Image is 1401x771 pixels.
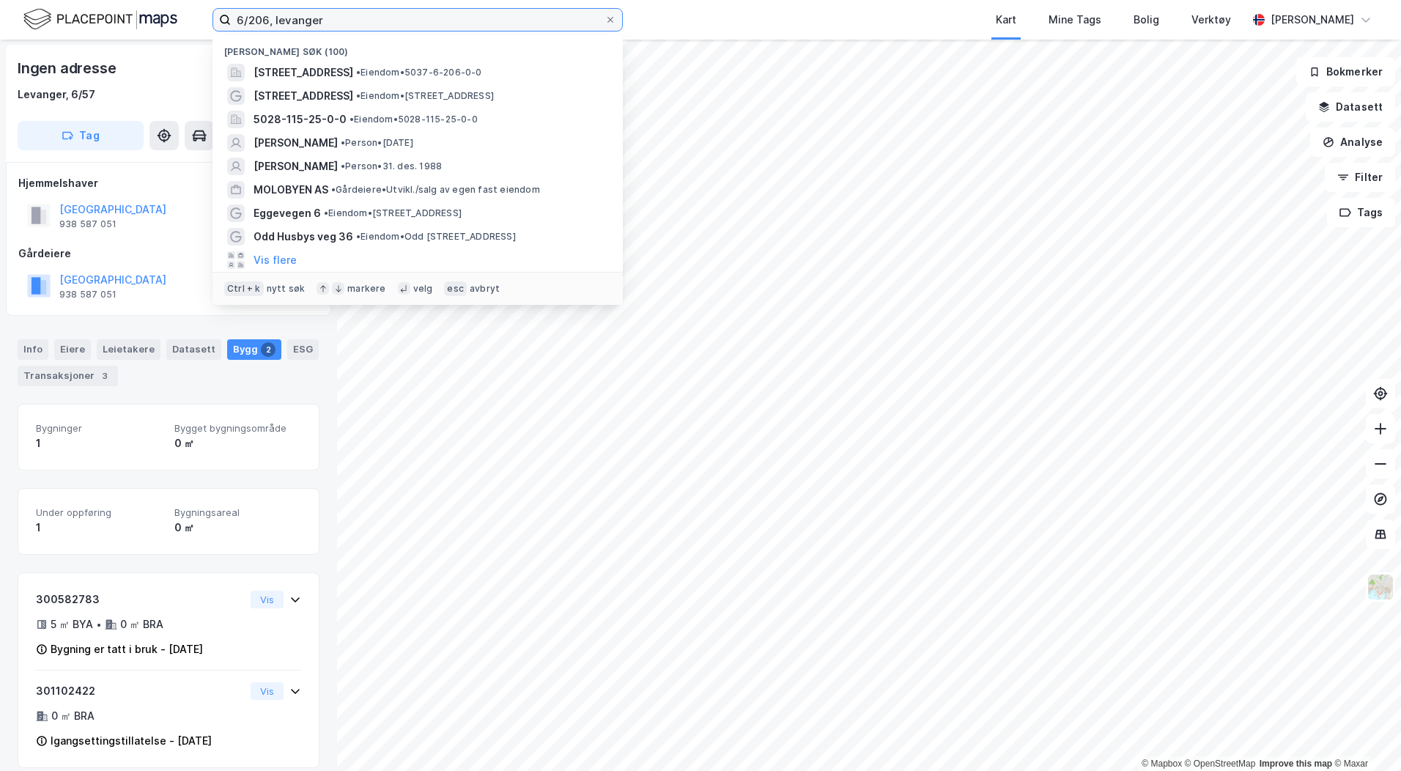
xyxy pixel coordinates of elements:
[444,281,467,296] div: esc
[1134,11,1159,29] div: Bolig
[18,174,319,192] div: Hjemmelshaver
[341,137,345,148] span: •
[470,283,500,295] div: avbryt
[254,181,328,199] span: MOLOBYEN AS
[18,245,319,262] div: Gårdeiere
[350,114,354,125] span: •
[231,9,605,31] input: Søk på adresse, matrikkel, gårdeiere, leietakere eller personer
[18,56,119,80] div: Ingen adresse
[254,134,338,152] span: [PERSON_NAME]
[254,204,321,222] span: Eggevegen 6
[227,339,281,360] div: Bygg
[1260,759,1332,769] a: Improve this map
[251,682,284,700] button: Vis
[331,184,540,196] span: Gårdeiere • Utvikl./salg av egen fast eiendom
[51,707,95,725] div: 0 ㎡ BRA
[287,339,319,360] div: ESG
[324,207,462,219] span: Eiendom • [STREET_ADDRESS]
[1306,92,1395,122] button: Datasett
[413,283,433,295] div: velg
[1310,128,1395,157] button: Analyse
[347,283,385,295] div: markere
[356,67,361,78] span: •
[212,34,623,61] div: [PERSON_NAME] søk (100)
[341,161,345,171] span: •
[174,435,301,452] div: 0 ㎡
[36,435,163,452] div: 1
[1328,701,1401,771] iframe: Chat Widget
[261,342,276,357] div: 2
[36,422,163,435] span: Bygninger
[97,339,160,360] div: Leietakere
[350,114,478,125] span: Eiendom • 5028-115-25-0-0
[174,519,301,536] div: 0 ㎡
[51,641,203,658] div: Bygning er tatt i bruk - [DATE]
[1185,759,1256,769] a: OpenStreetMap
[331,184,336,195] span: •
[1327,198,1395,227] button: Tags
[254,251,297,269] button: Vis flere
[51,616,93,633] div: 5 ㎡ BYA
[1142,759,1182,769] a: Mapbox
[251,591,284,608] button: Vis
[36,682,245,700] div: 301102422
[254,158,338,175] span: [PERSON_NAME]
[267,283,306,295] div: nytt søk
[36,506,163,519] span: Under oppføring
[1367,573,1394,601] img: Z
[341,161,442,172] span: Person • 31. des. 1988
[254,111,347,128] span: 5028-115-25-0-0
[1328,701,1401,771] div: Kontrollprogram for chat
[18,339,48,360] div: Info
[1191,11,1231,29] div: Verktøy
[174,422,301,435] span: Bygget bygningsområde
[23,7,177,32] img: logo.f888ab2527a4732fd821a326f86c7f29.svg
[18,366,118,386] div: Transaksjoner
[96,619,102,630] div: •
[356,90,494,102] span: Eiendom • [STREET_ADDRESS]
[1296,57,1395,86] button: Bokmerker
[120,616,163,633] div: 0 ㎡ BRA
[356,90,361,101] span: •
[36,591,245,608] div: 300582783
[174,506,301,519] span: Bygningsareal
[341,137,413,149] span: Person • [DATE]
[36,519,163,536] div: 1
[1325,163,1395,192] button: Filter
[254,228,353,246] span: Odd Husbys veg 36
[254,87,353,105] span: [STREET_ADDRESS]
[97,369,112,383] div: 3
[18,121,144,150] button: Tag
[224,281,264,296] div: Ctrl + k
[324,207,328,218] span: •
[54,339,91,360] div: Eiere
[1271,11,1354,29] div: [PERSON_NAME]
[51,732,212,750] div: Igangsettingstillatelse - [DATE]
[356,67,482,78] span: Eiendom • 5037-6-206-0-0
[996,11,1016,29] div: Kart
[1049,11,1101,29] div: Mine Tags
[166,339,221,360] div: Datasett
[356,231,516,243] span: Eiendom • Odd [STREET_ADDRESS]
[59,289,117,300] div: 938 587 051
[254,64,353,81] span: [STREET_ADDRESS]
[18,86,95,103] div: Levanger, 6/57
[356,231,361,242] span: •
[59,218,117,230] div: 938 587 051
